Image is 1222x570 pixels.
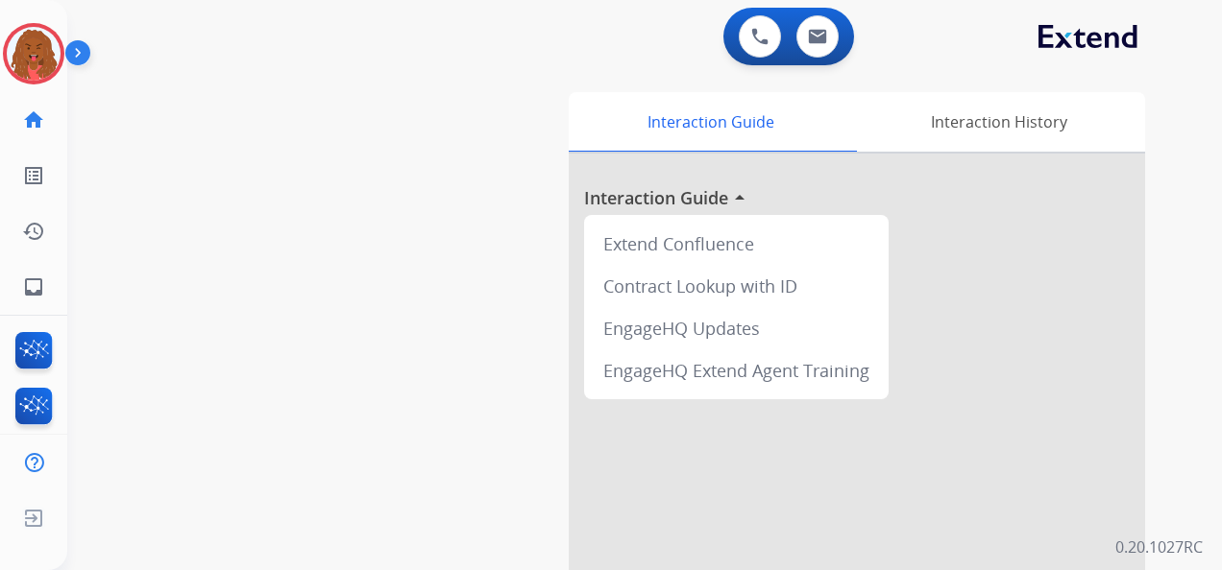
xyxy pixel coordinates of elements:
p: 0.20.1027RC [1115,535,1203,558]
mat-icon: list_alt [22,164,45,187]
div: Interaction Guide [569,92,852,152]
div: Extend Confluence [592,223,881,265]
img: avatar [7,27,61,81]
div: EngageHQ Updates [592,307,881,349]
div: Contract Lookup with ID [592,265,881,307]
div: EngageHQ Extend Agent Training [592,349,881,392]
mat-icon: history [22,220,45,243]
mat-icon: home [22,108,45,131]
div: Interaction History [852,92,1145,152]
mat-icon: inbox [22,275,45,298]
